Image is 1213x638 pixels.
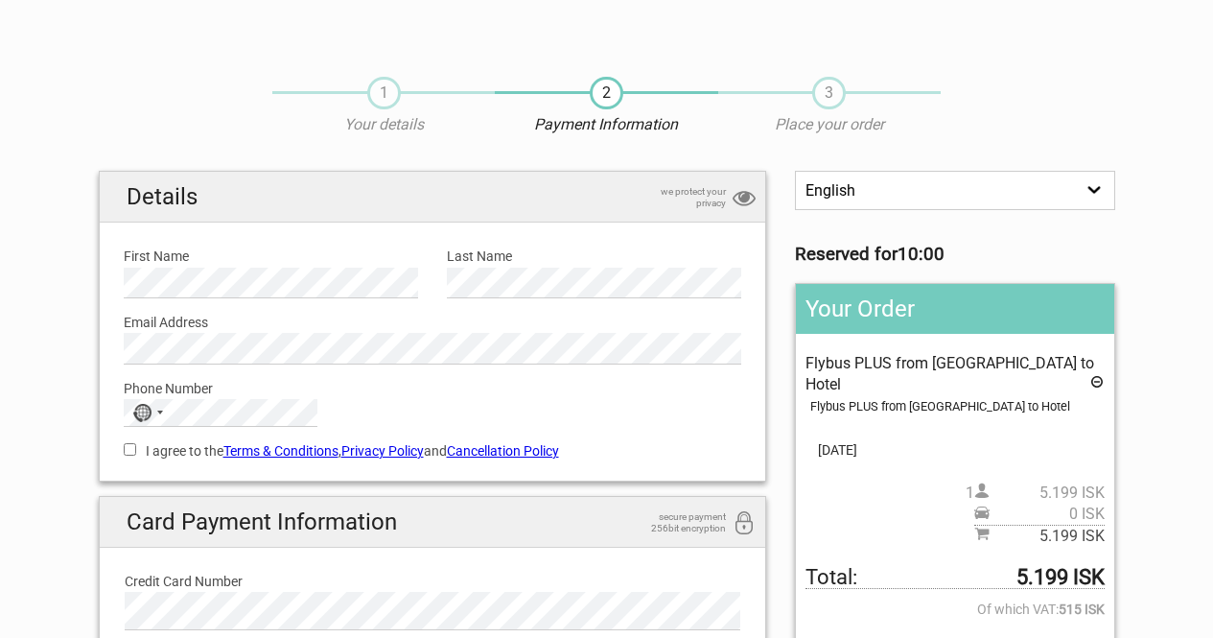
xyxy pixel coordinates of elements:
[125,571,741,592] label: Credit Card Number
[990,483,1105,504] span: 5.199 ISK
[124,440,742,461] label: I agree to the , and
[367,77,401,109] span: 1
[495,114,717,135] p: Payment Information
[447,443,559,459] a: Cancellation Policy
[341,443,424,459] a: Privacy Policy
[966,483,1105,504] span: 1 person(s)
[805,439,1104,461] span: [DATE]
[796,284,1113,334] h2: Your Order
[812,77,846,109] span: 3
[733,186,756,212] i: privacy protection
[630,186,726,209] span: we protect your privacy
[733,511,756,537] i: 256bit encryption
[810,396,1104,417] div: Flybus PLUS from [GEOGRAPHIC_DATA] to Hotel
[805,567,1104,589] span: Total to be paid
[272,114,495,135] p: Your details
[124,246,418,267] label: First Name
[590,77,623,109] span: 2
[100,497,766,548] h2: Card Payment Information
[447,246,741,267] label: Last Name
[630,511,726,534] span: secure payment 256bit encryption
[125,400,173,425] button: Selected country
[124,378,742,399] label: Phone Number
[805,599,1104,620] span: Of which VAT:
[990,526,1105,547] span: 5.199 ISK
[1059,599,1105,620] strong: 515 ISK
[898,244,945,265] strong: 10:00
[718,114,941,135] p: Place your order
[805,354,1094,393] span: Flybus PLUS from [GEOGRAPHIC_DATA] to Hotel
[124,312,742,333] label: Email Address
[1016,567,1105,588] strong: 5.199 ISK
[795,244,1114,265] h3: Reserved for
[974,525,1105,547] span: Subtotal
[974,504,1105,525] span: Pickup price
[223,443,338,459] a: Terms & Conditions
[100,172,766,223] h2: Details
[990,504,1105,525] span: 0 ISK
